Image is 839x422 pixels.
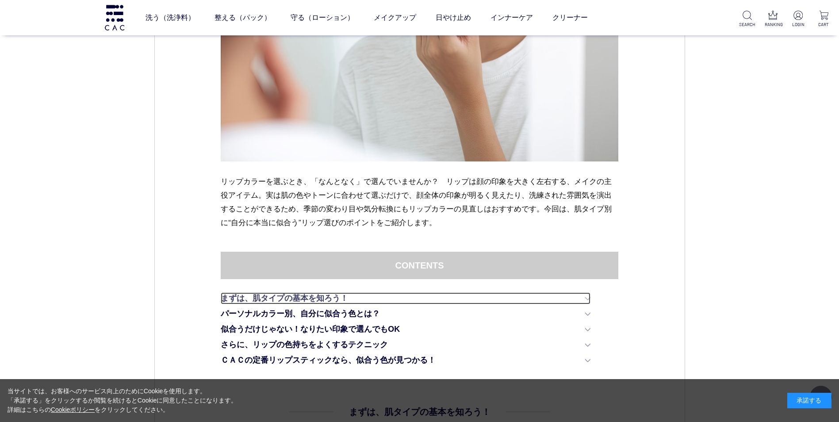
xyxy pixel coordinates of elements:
a: さらに、リップの色持ちをよくするテクニック [221,339,590,351]
a: パーソナルカラー別、自分に似合う色とは？ [221,308,590,320]
dt: CONTENTS [221,252,618,279]
p: CART [816,21,832,28]
a: メイクアップ [374,5,416,30]
a: 洗う（洗浄料） [146,5,195,30]
a: CART [816,11,832,28]
p: LOGIN [790,21,806,28]
p: リップカラーを選ぶとき、「なんとなく」で選んでいませんか？ リップは顔の印象を大きく左右する、メイクの主役アイテム。実は肌の色やトーンに合わせて選ぶだけで、顔全体の印象が明るく見えたり、洗練され... [221,175,618,230]
a: SEARCH [739,11,755,28]
a: RANKING [765,11,781,28]
div: 承諾する [787,393,831,408]
a: ＣＡＣの定番リップスティックなら、似合う色が見つかる！ [221,354,590,366]
a: 似合うだけじゃない！なりたい印象で選んでもOK [221,323,590,335]
img: logo [103,5,126,30]
div: 当サイトでは、お客様へのサービス向上のためにCookieを使用します。 「承諾する」をクリックするか閲覧を続けるとCookieに同意したことになります。 詳細はこちらの をクリックしてください。 [8,387,238,414]
p: RANKING [765,21,781,28]
a: まずは、肌タイプの基本を知ろう！ [221,292,590,304]
a: LOGIN [790,11,806,28]
a: インナーケア [490,5,533,30]
a: 守る（ローション） [291,5,354,30]
a: 日やけ止め [436,5,471,30]
p: SEARCH [739,21,755,28]
a: クリーナー [552,5,588,30]
a: Cookieポリシー [51,406,95,413]
a: 整える（パック） [215,5,271,30]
